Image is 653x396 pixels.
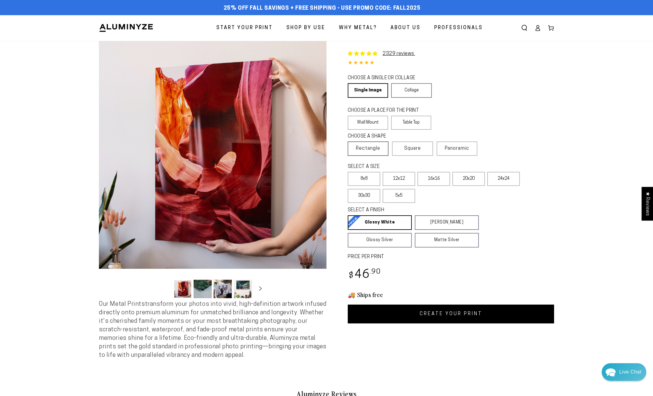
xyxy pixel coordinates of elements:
[348,75,426,82] legend: CHOOSE A SINGLE OR COLLAGE
[348,133,427,140] legend: CHOOSE A SHAPE
[282,20,330,36] a: Shop By Use
[383,189,415,203] label: 5x5
[348,116,388,130] label: Wall Mount
[214,280,232,298] button: Load image 3 in gallery view
[487,172,520,186] label: 24x24
[348,107,426,114] legend: CHOOSE A PLACE FOR THE PRINT
[619,363,641,381] div: Contact Us Directly
[348,269,381,281] bdi: 46
[370,268,381,275] sup: .90
[602,363,646,381] div: Chat widget toggle
[158,282,172,295] button: Slide left
[391,24,421,32] span: About Us
[348,172,380,186] label: 8x8
[348,207,464,214] legend: SELECT A FINISH
[339,24,377,32] span: Why Metal?
[404,145,421,152] span: Square
[286,24,325,32] span: Shop By Use
[224,5,421,12] span: 25% off FALL Savings + Free Shipping - Use Promo Code: FALL2025
[348,254,554,261] label: PRICE PER PRINT
[430,20,487,36] a: Professionals
[452,172,485,186] label: 20x20
[234,280,252,298] button: Load image 4 in gallery view
[518,21,531,35] summary: Search our site
[254,282,267,295] button: Slide right
[391,83,431,98] a: Collage
[348,189,380,203] label: 30x30
[434,24,483,32] span: Professionals
[99,23,154,32] img: Aluminyze
[216,24,273,32] span: Start Your Print
[348,215,412,230] a: Glossy White
[415,215,479,230] a: [PERSON_NAME]
[391,116,431,130] label: Table Top
[334,20,381,36] a: Why Metal?
[349,272,354,280] span: $
[348,291,554,299] h3: 🚚 Ships free
[348,233,412,248] a: Glossy Silver
[356,145,380,152] span: Rectangle
[212,20,277,36] a: Start Your Print
[194,280,212,298] button: Load image 2 in gallery view
[445,146,469,151] span: Panoramic
[348,59,554,68] div: 4.85 out of 5.0 stars
[641,187,653,220] div: Click to open Judge.me floating reviews tab
[383,51,415,56] a: 2329 reviews.
[99,41,326,300] media-gallery: Gallery Viewer
[348,163,469,170] legend: SELECT A SIZE
[174,280,192,298] button: Load image 1 in gallery view
[418,172,450,186] label: 16x16
[383,172,415,186] label: 12x12
[348,305,554,323] a: CREATE YOUR PRINT
[415,233,479,248] a: Matte Silver
[99,301,326,358] span: Our Metal Prints transform your photos into vivid, high-definition artwork infused directly onto ...
[348,83,388,98] a: Single Image
[386,20,425,36] a: About Us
